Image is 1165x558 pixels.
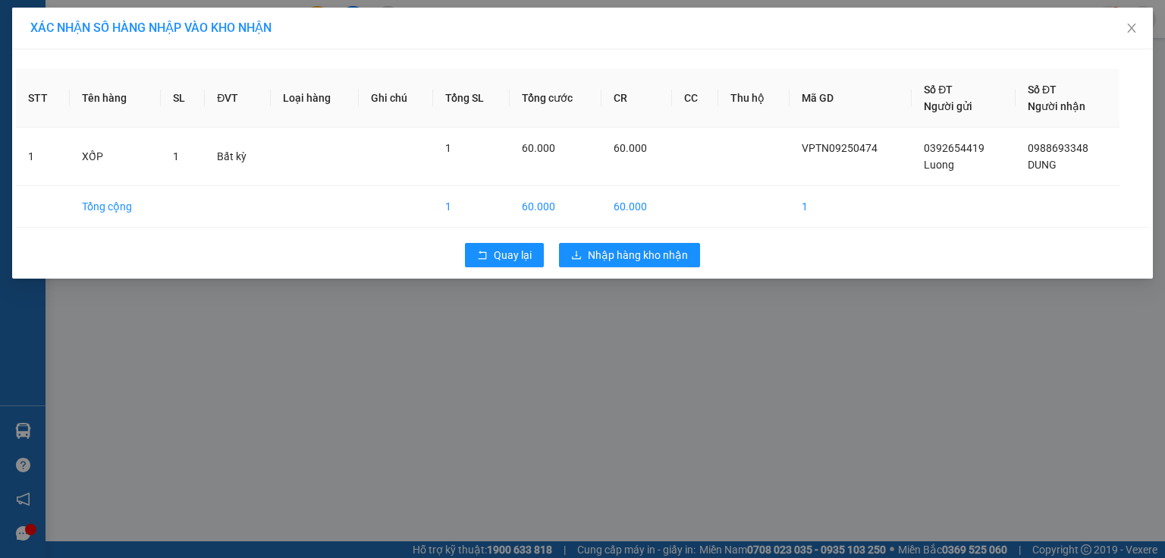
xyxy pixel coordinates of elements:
[130,49,236,71] div: 0899775908
[588,247,688,263] span: Nhập hàng kho nhận
[16,128,70,186] td: 1
[445,142,451,154] span: 1
[271,69,359,128] th: Loại hàng
[130,31,236,49] div: Tuấn
[672,69,718,128] th: CC
[70,128,161,186] td: XỐP
[161,69,206,128] th: SL
[510,186,601,228] td: 60.000
[924,100,972,112] span: Người gửi
[130,14,166,30] span: Nhận:
[924,142,984,154] span: 0392654419
[924,159,954,171] span: Luong
[510,69,601,128] th: Tổng cước
[30,20,272,35] span: XÁC NHẬN SỐ HÀNG NHẬP VÀO KHO NHẬN
[127,84,140,99] span: C :
[601,186,672,228] td: 60.000
[433,186,510,228] td: 1
[128,109,149,130] span: SL
[802,142,878,154] span: VPTN09250474
[13,14,36,30] span: Gửi:
[1028,100,1085,112] span: Người nhận
[13,13,119,31] div: 167 QL13
[70,69,161,128] th: Tên hàng
[790,69,912,128] th: Mã GD
[13,110,236,129] div: Tên hàng: xop ( : 1 )
[718,69,790,128] th: Thu hộ
[359,69,433,128] th: Ghi chú
[477,250,488,262] span: rollback
[924,84,953,96] span: Số ĐT
[16,69,70,128] th: STT
[13,31,119,49] div: TI
[127,80,237,101] div: 50.000
[205,128,271,186] td: Bất kỳ
[1028,142,1088,154] span: 0988693348
[1028,84,1057,96] span: Số ĐT
[70,186,161,228] td: Tổng cộng
[205,69,271,128] th: ĐVT
[173,150,179,162] span: 1
[601,69,672,128] th: CR
[433,69,510,128] th: Tổng SL
[522,142,555,154] span: 60.000
[494,247,532,263] span: Quay lại
[13,49,119,71] div: 0903113200
[614,142,647,154] span: 60.000
[571,250,582,262] span: download
[130,13,236,31] div: Bình Giã
[559,243,700,267] button: downloadNhập hàng kho nhận
[790,186,912,228] td: 1
[1126,22,1138,34] span: close
[1110,8,1153,50] button: Close
[465,243,544,267] button: rollbackQuay lại
[1028,159,1057,171] span: DUNG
